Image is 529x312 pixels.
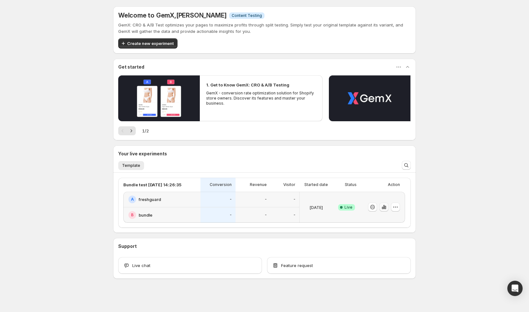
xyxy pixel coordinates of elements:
[127,40,174,47] span: Create new experiment
[118,75,200,121] button: Play video
[131,197,134,202] h2: A
[250,182,267,187] p: Revenue
[142,128,149,134] span: 1 / 2
[230,212,232,218] p: -
[118,151,167,157] h3: Your live experiments
[265,212,267,218] p: -
[206,91,316,106] p: GemX - conversion rate optimization solution for Shopify store owners. Discover its features and ...
[230,197,232,202] p: -
[507,281,523,296] div: Open Intercom Messenger
[139,212,152,218] h2: bundle
[265,197,267,202] p: -
[174,11,227,19] span: , [PERSON_NAME]
[131,212,134,218] h2: B
[293,212,295,218] p: -
[210,182,232,187] p: Conversion
[345,182,357,187] p: Status
[118,38,178,48] button: Create new experiment
[118,11,227,19] h5: Welcome to GemX
[118,243,137,249] h3: Support
[293,197,295,202] p: -
[309,204,323,211] p: [DATE]
[132,262,150,269] span: Live chat
[127,126,136,135] button: Next
[206,82,289,88] h2: 1. Get to Know GemX: CRO & A/B Testing
[122,163,140,168] span: Template
[118,64,144,70] h3: Get started
[283,182,295,187] p: Visitor
[344,205,352,210] span: Live
[304,182,328,187] p: Started date
[281,262,313,269] span: Feature request
[139,196,161,203] h2: freshguard
[118,126,136,135] nav: Pagination
[232,13,262,18] span: Content Testing
[118,22,411,34] p: GemX: CRO & A/B Test optimizes your pages to maximize profits through split testing. Simply test ...
[329,75,410,121] button: Play video
[123,182,181,188] p: Bundle test [DATE] 14:26:35
[402,161,411,170] button: Search and filter results
[388,182,400,187] p: Action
